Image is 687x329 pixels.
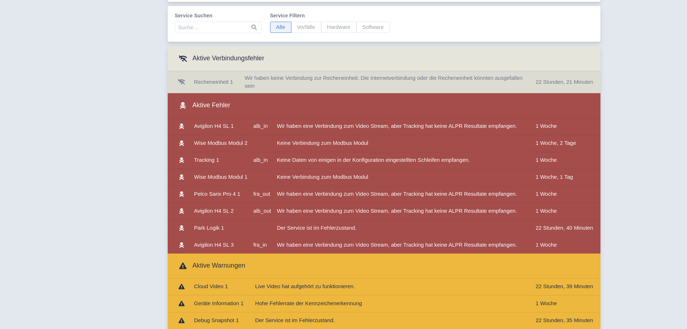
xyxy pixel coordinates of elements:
[191,135,250,152] td: Wise Modbus Modul 2
[175,52,264,65] h3: Aktive Verbindungsfehler
[191,278,247,295] td: Cloud Video 1
[191,152,250,169] td: Tracking 1
[175,12,261,20] label: Service suchen
[175,22,261,33] input: Suche…
[250,118,274,135] td: alb_in
[270,22,291,33] span: Alle
[255,300,362,306] span: Hohe Fehlerrate der Kennzeichenerkennung
[277,174,369,180] span: Keine Verbindung zum Modbus Modul
[175,259,245,272] h3: Aktive Warnungen
[250,237,274,254] td: fra_in
[533,312,600,329] td: 22 Stunden, 35 Minuten
[175,99,230,112] h3: Aktive Fehler
[277,123,517,129] span: Wir haben eine Verbindung zum Video Stream, aber Tracking hat keine ALPR Resultate empfangen.
[191,312,247,329] td: Debug Snapshot 1
[250,186,274,203] td: fra_out
[277,191,517,197] span: Wir haben eine Verbindung zum Video Stream, aber Tracking hat keine ALPR Resultate empfangen.
[277,208,517,214] span: Wir haben eine Verbindung zum Video Stream, aber Tracking hat keine ALPR Resultate empfangen.
[191,71,236,93] td: Recheneinheit 1
[533,203,600,220] td: 1 Woche
[533,278,600,295] td: 22 Stunden, 39 Minuten
[255,317,335,323] span: Der Service ist im Fehlerzustand.
[277,225,357,231] span: Der Service ist im Fehlerzustand.
[245,75,523,89] span: Wir haben keine Verbindung zur Recheneinheit. Die Internetverbindung oder die Recheneinheit könnt...
[356,22,390,33] span: Software
[291,22,321,33] span: Vorfälle
[533,71,600,93] td: 22 Stunden, 21 Minuten
[533,152,600,169] td: 1 Woche
[533,220,600,237] td: 22 Stunden, 40 Minuten
[533,169,600,186] td: 1 Woche, 1 Tag
[191,220,250,237] td: Park Logik 1
[191,118,250,135] td: Avigilon H4 SL 1
[533,118,600,135] td: 1 Woche
[191,237,250,254] td: Avigilon H4 SL 3
[533,135,600,152] td: 1 Woche, 2 Tage
[191,295,247,312] td: Geräte Information 1
[277,140,369,146] span: Keine Verbindung zum Modbus Modul
[191,203,250,220] td: Avigilon H4 SL 2
[191,169,250,186] td: Wise Modbus Modul 1
[277,157,470,163] span: Keine Daten von einigen in der Konfiguration eingestellten Schleifen empfangen.
[250,203,274,220] td: alb_out
[533,186,600,203] td: 1 Woche
[255,283,355,289] span: Live Video hat aufgehört zu funktionieren.
[533,237,600,254] td: 1 Woche
[277,242,517,248] span: Wir haben eine Verbindung zum Video Stream, aber Tracking hat keine ALPR Resultate empfangen.
[250,152,274,169] td: alb_in
[191,186,250,203] td: Pelco Sarix Pro 4 1
[533,295,600,312] td: 1 Woche
[321,22,357,33] span: Hardware
[270,12,390,20] label: Service filtern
